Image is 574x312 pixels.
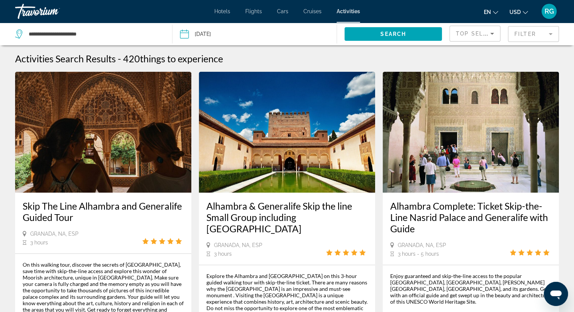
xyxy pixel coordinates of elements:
span: 3 hours [214,251,232,257]
span: Search [380,31,406,37]
img: 77.jpg [15,72,191,193]
button: Date: Oct 30, 2025 [180,23,337,45]
span: USD [509,9,521,15]
button: Change language [484,6,498,17]
h1: Activities Search Results [15,53,116,64]
span: Granada, NA, ESP [398,242,446,248]
span: Granada, NA, ESP [30,231,78,237]
span: Top Sellers [456,31,499,37]
a: Cruises [303,8,322,14]
span: things to experience [140,53,223,64]
button: Search [345,27,442,41]
button: Filter [508,26,559,42]
button: Change currency [509,6,528,17]
a: Alhambra Complete: Ticket Skip-the-Line Nasrid Palace and Generalife with Guide [390,200,551,234]
a: Cars [277,8,288,14]
div: Enjoy guaranteed and skip-the-line access to the popular [GEOGRAPHIC_DATA], [GEOGRAPHIC_DATA], [P... [390,273,551,305]
button: User Menu [539,3,559,19]
span: 3 hours - 5 hours [398,251,439,257]
img: c8.jpg [199,72,375,193]
a: Flights [245,8,262,14]
span: 3 hours [30,239,48,246]
span: - [118,53,121,64]
span: en [484,9,491,15]
a: Activities [337,8,360,14]
mat-select: Sort by [456,29,494,38]
a: Skip The Line Alhambra and Generalife Guided Tour [23,200,184,223]
a: Alhambra & Generalife Skip the line Small Group including [GEOGRAPHIC_DATA] [206,200,368,234]
span: Granada, NA, ESP [214,242,262,248]
a: Travorium [15,2,91,21]
img: 83.jpg [383,72,559,193]
h2: 420 [123,53,223,64]
iframe: Button to launch messaging window [544,282,568,306]
span: RG [545,8,554,15]
a: Hotels [214,8,230,14]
